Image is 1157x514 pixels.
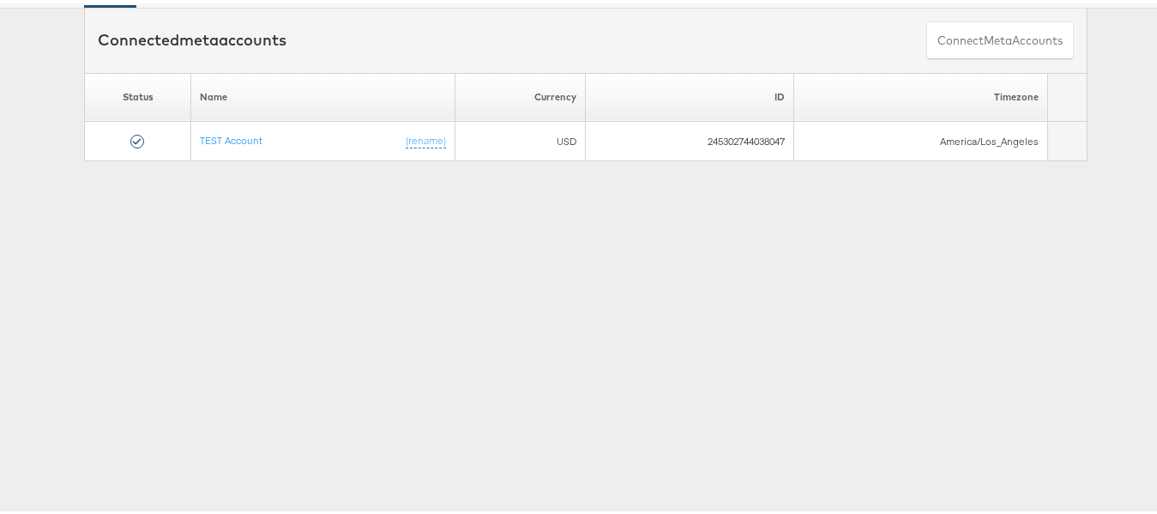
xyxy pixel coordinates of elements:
td: USD [455,118,586,158]
th: Status [85,70,191,118]
div: Connected accounts [98,26,286,48]
button: ConnectmetaAccounts [926,18,1074,57]
td: America/Los_Angeles [793,118,1048,158]
td: 245302744038047 [586,118,793,158]
span: meta [179,27,219,46]
a: TEST Account [200,130,262,143]
a: (rename) [406,130,446,145]
span: meta [984,29,1012,45]
th: Name [191,70,455,118]
th: ID [586,70,793,118]
th: Timezone [793,70,1048,118]
th: Currency [455,70,586,118]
